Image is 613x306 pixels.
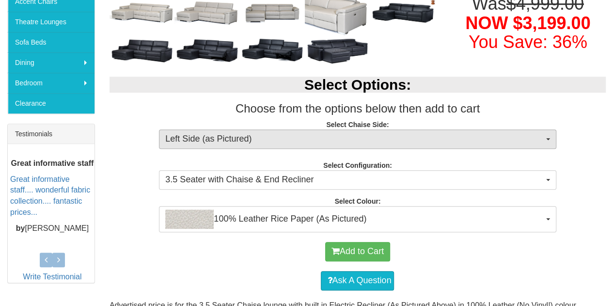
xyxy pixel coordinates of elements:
[8,93,94,113] a: Clearance
[159,206,556,232] button: 100% Leather Rice Paper (As Pictured)100% Leather Rice Paper (As Pictured)
[304,77,411,93] b: Select Options:
[8,124,94,144] div: Testimonials
[11,159,94,167] b: Great informative staff
[23,273,81,281] a: Write Testimonial
[8,12,94,32] a: Theatre Lounges
[469,32,587,52] font: You Save: 36%
[8,52,94,73] a: Dining
[326,121,389,129] strong: Select Chaise Side:
[321,271,394,290] a: Ask A Question
[465,13,590,33] span: NOW $3,199.00
[159,170,556,190] button: 3.5 Seater with Chaise & End Recliner
[165,133,543,145] span: Left Side (as Pictured)
[110,102,606,115] h3: Choose from the options below then add to cart
[16,224,25,232] b: by
[334,197,380,205] strong: Select Colour:
[325,242,390,261] button: Add to Cart
[10,223,94,234] p: [PERSON_NAME]
[323,161,392,169] strong: Select Configuration:
[165,209,543,229] span: 100% Leather Rice Paper (As Pictured)
[165,174,543,186] span: 3.5 Seater with Chaise & End Recliner
[10,175,90,216] a: Great informative staff.... wonderful fabric collection.... fantastic prices...
[159,129,556,149] button: Left Side (as Pictured)
[165,209,214,229] img: 100% Leather Rice Paper (As Pictured)
[8,32,94,52] a: Sofa Beds
[8,73,94,93] a: Bedroom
